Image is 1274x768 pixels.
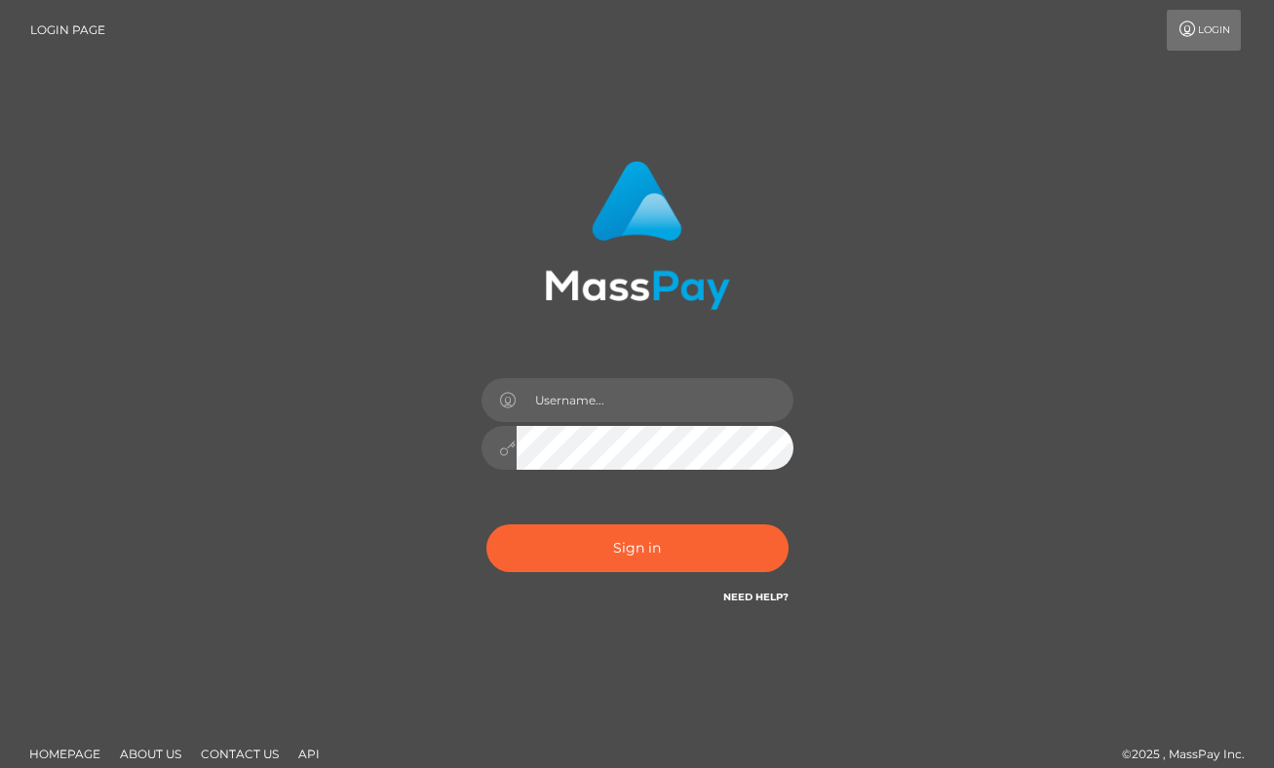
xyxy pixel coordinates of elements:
a: Login Page [30,10,105,51]
button: Sign in [486,524,789,572]
div: © 2025 , MassPay Inc. [1122,744,1259,765]
img: MassPay Login [545,161,730,310]
a: Login [1167,10,1241,51]
a: Need Help? [723,591,789,603]
input: Username... [517,378,793,422]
